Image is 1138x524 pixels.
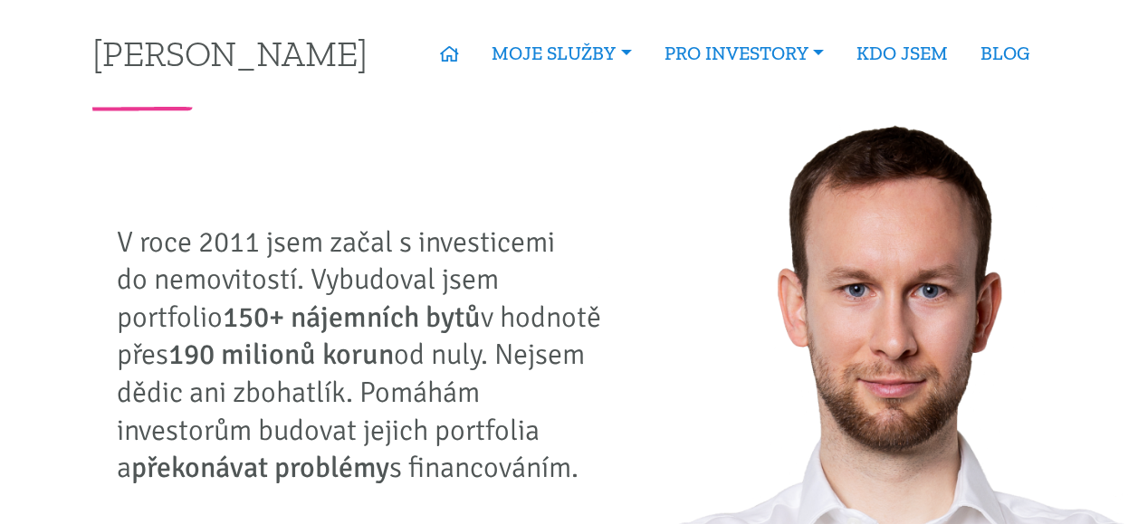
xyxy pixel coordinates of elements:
strong: překonávat problémy [131,450,389,485]
a: PRO INVESTORY [648,33,840,74]
a: [PERSON_NAME] [92,35,368,71]
strong: 190 milionů korun [168,337,394,372]
a: MOJE SLUŽBY [475,33,647,74]
a: BLOG [964,33,1046,74]
a: KDO JSEM [840,33,964,74]
strong: 150+ nájemních bytů [223,300,481,335]
p: V roce 2011 jsem začal s investicemi do nemovitostí. Vybudoval jsem portfolio v hodnotě přes od n... [117,224,615,487]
